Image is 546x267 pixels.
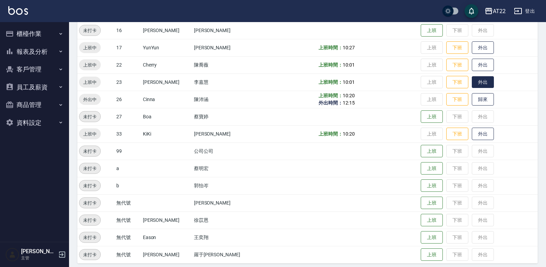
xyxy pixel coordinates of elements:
td: [PERSON_NAME] [141,211,192,229]
td: 蔡明宏 [192,160,266,177]
span: 上班中 [79,130,101,138]
td: Cinna [141,91,192,108]
button: 上班 [421,162,443,175]
button: 上班 [421,248,443,261]
button: 下班 [446,41,468,54]
td: [PERSON_NAME] [192,39,266,56]
span: 上班中 [79,61,101,69]
span: 10:01 [343,79,355,85]
td: [PERSON_NAME] [192,22,266,39]
td: 22 [115,56,141,73]
span: 10:01 [343,62,355,68]
td: 無代號 [115,229,141,246]
td: YunYun [141,39,192,56]
span: 10:20 [343,131,355,137]
td: 23 [115,73,141,91]
td: 蔡寶婷 [192,108,266,125]
button: 外出 [472,59,494,71]
span: 未打卡 [79,251,100,258]
span: 上班中 [79,44,101,51]
td: Cherry [141,56,192,73]
td: 27 [115,108,141,125]
b: 上班時間： [319,79,343,85]
button: 歸來 [472,93,494,106]
span: 未打卡 [79,182,100,189]
button: 上班 [421,145,443,158]
button: AT22 [482,4,508,18]
td: Boa [141,108,192,125]
span: 未打卡 [79,148,100,155]
button: 客戶管理 [3,60,66,78]
button: 下班 [446,59,468,71]
button: 外出 [472,76,494,88]
td: [PERSON_NAME] [141,22,192,39]
button: 下班 [446,76,468,89]
button: 下班 [446,128,468,140]
b: 外出時間： [319,100,343,106]
button: 商品管理 [3,96,66,114]
button: 上班 [421,110,443,123]
span: 未打卡 [79,217,100,224]
button: 上班 [421,197,443,209]
td: 公司公司 [192,142,266,160]
td: a [115,160,141,177]
button: 上班 [421,179,443,192]
span: 未打卡 [79,165,100,172]
b: 上班時間： [319,93,343,98]
button: 下班 [446,93,468,106]
div: AT22 [493,7,506,16]
img: Logo [8,6,28,15]
button: 櫃檯作業 [3,25,66,43]
button: 上班 [421,214,443,227]
button: save [465,4,478,18]
td: KiKi [141,125,192,142]
b: 上班時間： [319,62,343,68]
span: 未打卡 [79,234,100,241]
td: [PERSON_NAME] [192,125,266,142]
td: [PERSON_NAME] [141,246,192,263]
button: 上班 [421,231,443,244]
td: 徐苡恩 [192,211,266,229]
td: 李嘉慧 [192,73,266,91]
td: 17 [115,39,141,56]
h5: [PERSON_NAME] [21,248,56,255]
button: 報表及分析 [3,43,66,61]
span: 未打卡 [79,27,100,34]
td: [PERSON_NAME] [141,73,192,91]
td: 99 [115,142,141,160]
button: 外出 [472,41,494,54]
button: 上班 [421,24,443,37]
td: 無代號 [115,246,141,263]
td: 陳喬薇 [192,56,266,73]
span: 未打卡 [79,199,100,207]
button: 外出 [472,128,494,140]
td: 16 [115,22,141,39]
td: 無代號 [115,194,141,211]
td: 26 [115,91,141,108]
span: 12:15 [343,100,355,106]
b: 上班時間： [319,131,343,137]
span: 10:20 [343,93,355,98]
td: 郭怡岑 [192,177,266,194]
td: 陳沛涵 [192,91,266,108]
span: 10:27 [343,45,355,50]
button: 登出 [511,5,538,18]
button: 資料設定 [3,114,66,132]
td: [PERSON_NAME] [192,194,266,211]
b: 上班時間： [319,45,343,50]
td: 無代號 [115,211,141,229]
span: 上班中 [79,79,101,86]
td: b [115,177,141,194]
span: 外出中 [79,96,101,103]
td: Eason [141,229,192,246]
p: 主管 [21,255,56,261]
span: 未打卡 [79,113,100,120]
td: 王奕翔 [192,229,266,246]
button: 員工及薪資 [3,78,66,96]
img: Person [6,248,19,261]
td: 羅于[PERSON_NAME] [192,246,266,263]
td: 33 [115,125,141,142]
